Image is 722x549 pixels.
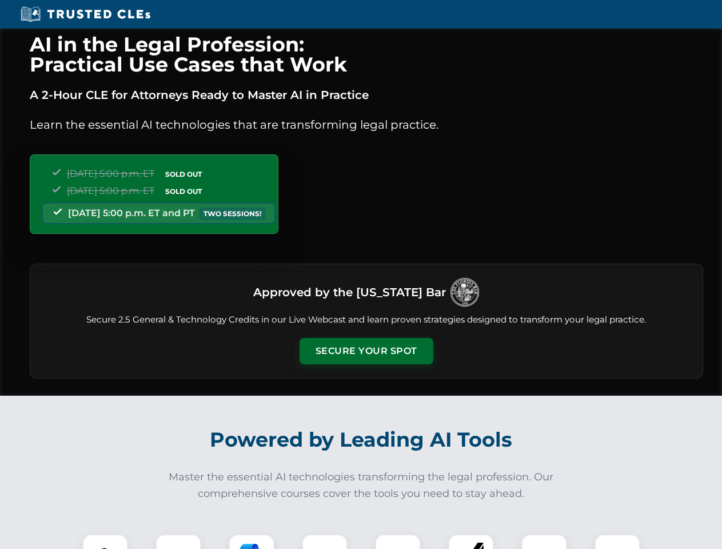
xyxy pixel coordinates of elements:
p: Master the essential AI technologies transforming the legal profession. Our comprehensive courses... [161,469,561,502]
span: [DATE] 5:00 p.m. ET [67,168,154,179]
p: A 2-Hour CLE for Attorneys Ready to Master AI in Practice [30,86,703,104]
img: Logo [450,278,479,307]
button: Secure Your Spot [300,338,433,364]
img: Trusted CLEs [17,6,154,23]
span: SOLD OUT [161,168,206,180]
h3: Approved by the [US_STATE] Bar [253,282,446,303]
span: SOLD OUT [161,185,206,197]
p: Secure 2.5 General & Technology Credits in our Live Webcast and learn proven strategies designed ... [44,313,689,327]
p: Learn the essential AI technologies that are transforming legal practice. [30,116,703,134]
span: [DATE] 5:00 p.m. ET [67,185,154,196]
h1: AI in the Legal Profession: Practical Use Cases that Work [30,34,703,74]
h2: Powered by Leading AI Tools [45,420,678,460]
